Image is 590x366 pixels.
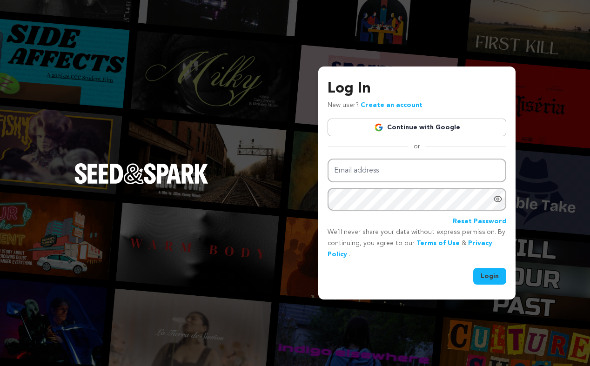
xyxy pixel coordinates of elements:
a: Seed&Spark Homepage [74,163,208,202]
p: We’ll never share your data without express permission. By continuing, you agree to our & . [328,227,506,260]
img: Seed&Spark Logo [74,163,208,184]
button: Login [473,268,506,285]
p: New user? [328,100,422,111]
img: Google logo [374,123,383,132]
a: Create an account [361,102,422,108]
a: Privacy Policy [328,240,492,258]
a: Show password as plain text. Warning: this will display your password on the screen. [493,194,503,204]
h3: Log In [328,78,506,100]
a: Continue with Google [328,119,506,136]
a: Terms of Use [416,240,460,246]
input: Email address [328,159,506,182]
span: or [408,142,426,151]
a: Reset Password [453,216,506,227]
